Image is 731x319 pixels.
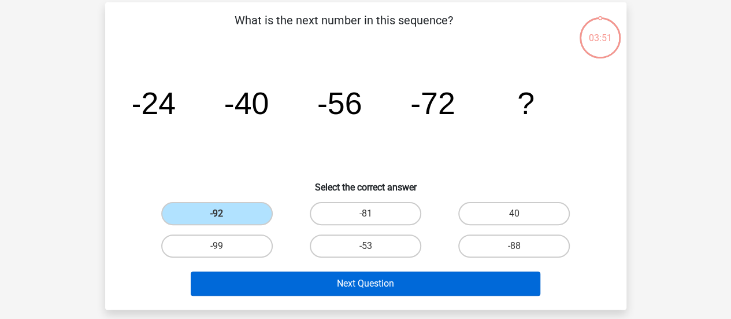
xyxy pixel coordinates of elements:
[310,234,421,258] label: -53
[161,234,273,258] label: -99
[317,86,362,120] tspan: -56
[124,12,565,46] p: What is the next number in this sequence?
[191,272,540,296] button: Next Question
[410,86,455,120] tspan: -72
[458,234,570,258] label: -88
[517,86,535,120] tspan: ?
[224,86,269,120] tspan: -40
[578,16,622,45] div: 03:51
[310,202,421,225] label: -81
[458,202,570,225] label: 40
[161,202,273,225] label: -92
[131,86,176,120] tspan: -24
[124,173,608,193] h6: Select the correct answer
